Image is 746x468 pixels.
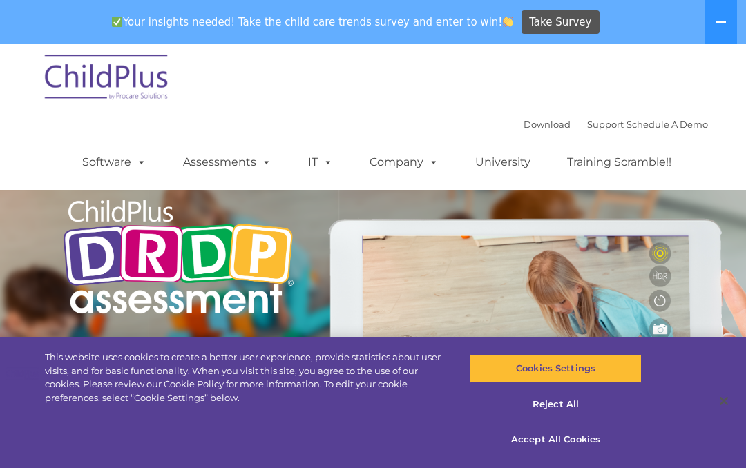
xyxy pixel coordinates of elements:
a: Take Survey [522,10,600,35]
a: Software [68,148,160,176]
button: Close [709,386,739,416]
span: Your insights needed! Take the child care trends survey and enter to win! [106,9,519,36]
button: Reject All [470,390,641,419]
a: Training Scramble!! [553,148,685,176]
a: Assessments [169,148,285,176]
a: IT [294,148,347,176]
div: This website uses cookies to create a better user experience, provide statistics about user visit... [45,351,448,404]
a: University [461,148,544,176]
font: | [524,119,708,130]
button: Cookies Settings [470,354,641,383]
img: Copyright - DRDP Logo Light [59,186,298,331]
a: Schedule A Demo [627,119,708,130]
a: Company [356,148,452,176]
img: ✅ [112,17,122,27]
a: Download [524,119,571,130]
img: ChildPlus by Procare Solutions [38,45,176,114]
span: Take Survey [529,10,591,35]
a: Support [587,119,624,130]
img: 👏 [503,17,513,27]
button: Accept All Cookies [470,425,641,454]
